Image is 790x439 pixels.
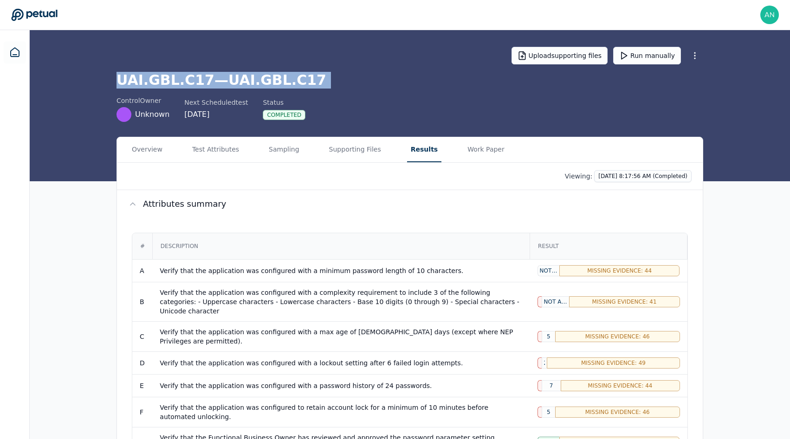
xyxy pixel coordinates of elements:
[587,267,652,274] span: Missing Evidence: 44
[160,381,522,390] div: Verify that the application was configured with a password history of 24 passwords.
[547,333,550,340] span: 5
[188,137,243,162] button: Test Attributes
[613,47,681,64] button: Run manually
[143,197,227,210] span: Attributes summary
[585,333,650,340] span: Missing Evidence: 46
[11,8,58,21] a: Go to Dashboard
[133,234,152,259] div: #
[117,96,169,105] div: control Owner
[132,321,152,351] td: C
[184,109,248,120] div: [DATE]
[594,170,692,182] button: [DATE] 8:17:56 AM (Completed)
[135,109,169,120] span: Unknown
[565,172,593,181] p: Viewing:
[132,282,152,321] td: B
[588,382,653,389] span: Missing Evidence: 44
[132,374,152,397] td: E
[581,359,646,367] span: Missing Evidence: 49
[512,47,608,64] button: Uploadsupporting files
[117,72,703,89] h1: UAI.GBL.C17 — UAI.GBL.C17
[585,408,650,416] span: Missing Evidence: 46
[531,234,686,259] div: Result
[544,298,567,305] span: Not Applicable: 10
[132,351,152,374] td: D
[117,190,703,218] button: Attributes summary
[263,98,305,107] div: Status
[263,110,305,120] div: Completed
[132,397,152,427] td: F
[160,266,522,275] div: Verify that the application was configured with a minimum password length of 10 characters.
[544,359,545,367] span: 2
[160,327,522,346] div: Verify that the application was configured with a max age of [DEMOGRAPHIC_DATA] days (except wher...
[153,234,529,259] div: Description
[550,382,553,389] span: 7
[160,288,522,316] div: Verify that the application was configured with a complexity requirement to include 3 of the foll...
[160,403,522,421] div: Verify that the application was configured to retain account lock for a minimum of 10 minutes bef...
[686,47,703,64] button: More Options
[265,137,303,162] button: Sampling
[592,298,657,305] span: Missing Evidence: 41
[160,358,522,368] div: Verify that the application was configured with a lockout setting after 6 failed login attempts.
[464,137,508,162] button: Work Paper
[760,6,779,24] img: andrew+amd@petual.ai
[325,137,385,162] button: Supporting Files
[540,267,557,274] span: Not Applicable: 8
[407,137,441,162] button: Results
[128,137,166,162] button: Overview
[184,98,248,107] div: Next Scheduled test
[547,408,550,416] span: 5
[4,41,26,64] a: Dashboard
[132,259,152,282] td: A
